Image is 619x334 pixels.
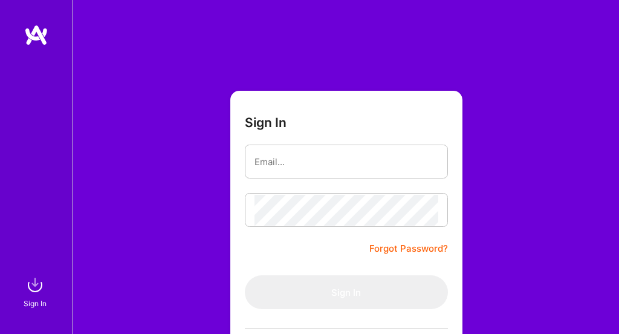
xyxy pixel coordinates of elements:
button: Sign In [245,275,448,309]
a: Forgot Password? [369,241,448,256]
input: Email... [254,146,438,177]
img: sign in [23,273,47,297]
img: logo [24,24,48,46]
h3: Sign In [245,115,287,130]
a: sign inSign In [25,273,47,310]
div: Sign In [24,297,47,310]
